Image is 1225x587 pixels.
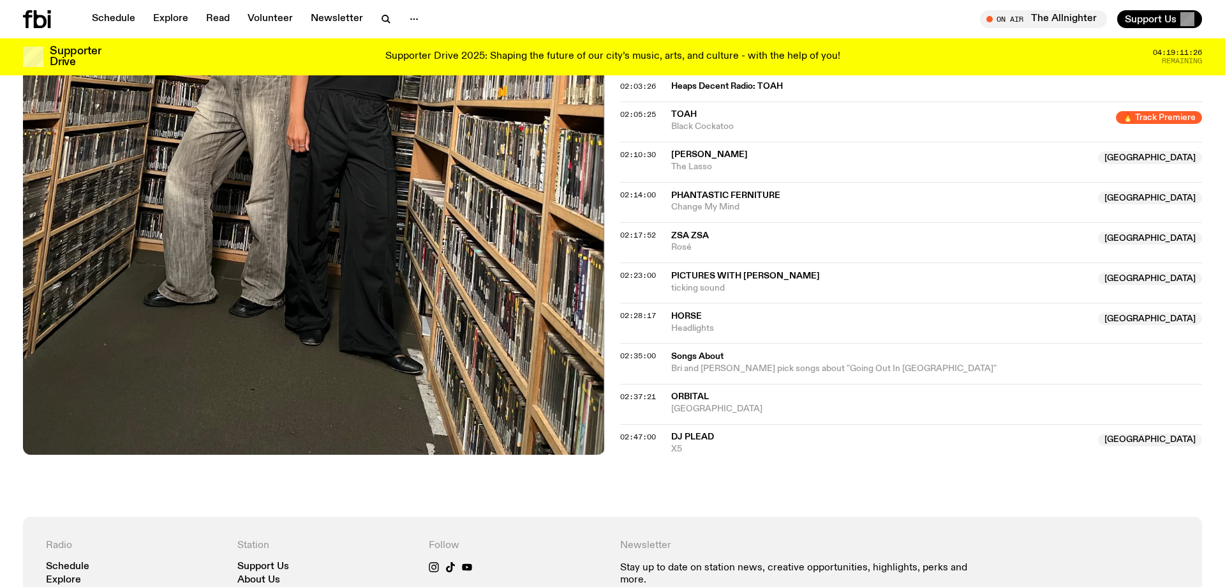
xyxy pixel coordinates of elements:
[1116,111,1202,124] span: 🔥 Track Premiere
[620,432,656,442] span: 02:47:00
[1117,10,1202,28] button: Support Us
[385,51,840,63] p: Supporter Drive 2025: Shaping the future of our city’s music, arts, and culture - with the help o...
[198,10,237,28] a: Read
[620,151,656,158] button: 02:10:30
[980,10,1107,28] button: On AirThe Allnighter
[620,149,656,160] span: 02:10:30
[671,312,702,321] span: horse
[671,364,997,373] span: Bri and [PERSON_NAME] pick songs about "Going Out In [GEOGRAPHIC_DATA]"
[620,270,656,280] span: 02:23:00
[671,323,1090,335] span: Headlights
[145,10,196,28] a: Explore
[671,121,1108,133] span: Black Cockatoo
[1162,57,1202,65] span: Remaining
[671,161,1090,173] span: The Lasso
[671,191,780,200] span: Phantastic Ferniture
[671,392,709,401] span: Orbital
[671,110,697,119] span: TOAH
[1153,49,1202,56] span: 04:19:11:26
[1098,434,1202,446] span: [GEOGRAPHIC_DATA]
[620,232,656,239] button: 02:17:52
[671,150,748,159] span: [PERSON_NAME]
[620,83,656,90] button: 02:03:26
[240,10,301,28] a: Volunteer
[46,562,89,572] a: Schedule
[620,272,656,279] button: 02:23:00
[620,190,656,200] span: 02:14:00
[620,111,656,118] button: 02:05:25
[50,46,101,68] h3: Supporter Drive
[620,312,656,319] button: 02:28:17
[46,576,81,585] a: Explore
[1125,13,1177,25] span: Support Us
[671,351,1194,363] span: Songs About
[671,201,1090,213] span: Change My Mind
[1098,272,1202,285] span: [GEOGRAPHIC_DATA]
[620,81,656,91] span: 02:03:26
[620,109,656,119] span: 02:05:25
[1098,151,1202,164] span: [GEOGRAPHIC_DATA]
[237,540,413,552] h4: Station
[671,271,820,280] span: pictures with [PERSON_NAME]
[84,10,143,28] a: Schedule
[620,192,656,199] button: 02:14:00
[671,403,1202,415] span: [GEOGRAPHIC_DATA]
[429,540,605,552] h4: Follow
[620,392,656,402] span: 02:37:21
[671,443,1090,455] span: X5
[620,562,988,586] p: Stay up to date on station news, creative opportunities, highlights, perks and more.
[1098,232,1202,245] span: [GEOGRAPHIC_DATA]
[237,576,280,585] a: About Us
[671,241,1090,254] span: Rosé
[620,434,656,441] button: 02:47:00
[1098,192,1202,204] span: [GEOGRAPHIC_DATA]
[671,231,709,240] span: ZSA ZSA
[620,540,988,552] h4: Newsletter
[620,310,656,321] span: 02:28:17
[303,10,371,28] a: Newsletter
[620,393,656,400] button: 02:37:21
[237,562,289,572] a: Support Us
[620,351,656,361] span: 02:35:00
[671,432,714,441] span: DJ Plead
[1098,312,1202,325] span: [GEOGRAPHIC_DATA]
[671,282,1090,294] span: ticking sound
[671,80,1194,93] span: Heaps Decent Radio: TOAH
[620,230,656,240] span: 02:17:52
[46,540,222,552] h4: Radio
[620,353,656,360] button: 02:35:00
